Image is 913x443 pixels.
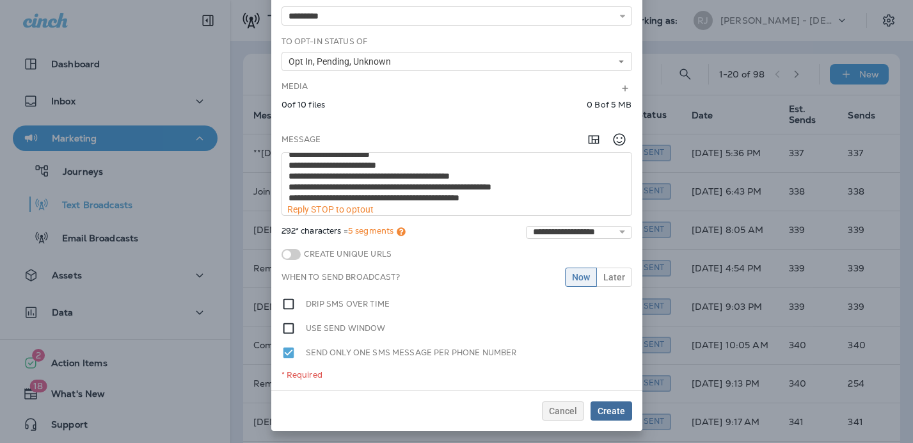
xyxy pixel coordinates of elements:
[287,204,374,214] span: Reply STOP to optout
[282,100,326,110] p: 0 of 10 files
[306,321,386,335] label: Use send window
[581,127,607,152] button: Add in a premade template
[306,346,517,360] label: Send only one SMS message per phone number
[348,225,393,236] span: 5 segments
[306,297,390,311] label: Drip SMS over time
[282,52,632,71] button: Opt In, Pending, Unknown
[603,273,625,282] span: Later
[549,407,577,415] span: Cancel
[282,272,400,282] label: When to send broadcast?
[598,407,625,415] span: Create
[572,273,590,282] span: Now
[289,56,396,67] span: Opt In, Pending, Unknown
[282,370,632,380] div: * Required
[282,36,368,47] label: To Opt-In Status of
[587,100,631,110] p: 0 B of 5 MB
[282,134,321,145] label: Message
[282,226,406,239] span: 292* characters =
[565,268,597,287] button: Now
[282,81,308,92] label: Media
[591,401,632,421] button: Create
[301,249,392,259] label: Create Unique URLs
[542,401,584,421] button: Cancel
[596,268,632,287] button: Later
[607,127,632,152] button: Select an emoji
